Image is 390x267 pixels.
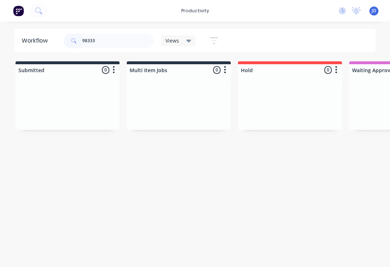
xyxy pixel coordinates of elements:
[372,8,376,14] span: JD
[22,36,51,45] div: Workflow
[82,34,154,48] input: Search for orders...
[165,37,179,44] span: Views
[178,5,213,16] div: productivity
[13,5,24,16] img: Factory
